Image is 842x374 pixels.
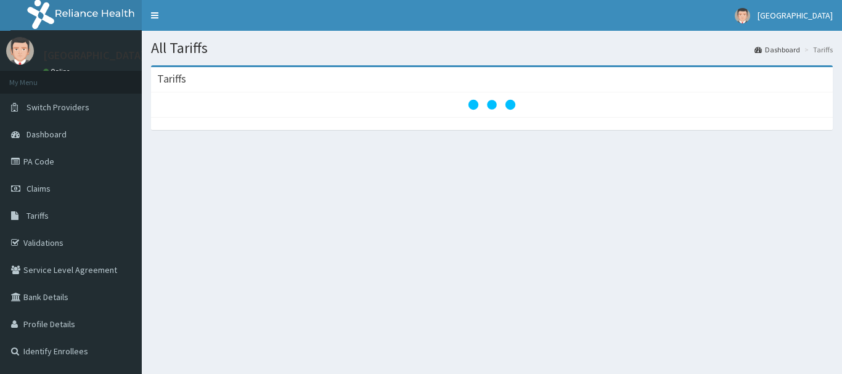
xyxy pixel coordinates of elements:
[27,129,67,140] span: Dashboard
[43,67,73,76] a: Online
[151,40,833,56] h1: All Tariffs
[735,8,750,23] img: User Image
[43,50,145,61] p: [GEOGRAPHIC_DATA]
[27,183,51,194] span: Claims
[754,44,800,55] a: Dashboard
[801,44,833,55] li: Tariffs
[157,73,186,84] h3: Tariffs
[27,102,89,113] span: Switch Providers
[27,210,49,221] span: Tariffs
[758,10,833,21] span: [GEOGRAPHIC_DATA]
[6,37,34,65] img: User Image
[467,80,517,129] svg: audio-loading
